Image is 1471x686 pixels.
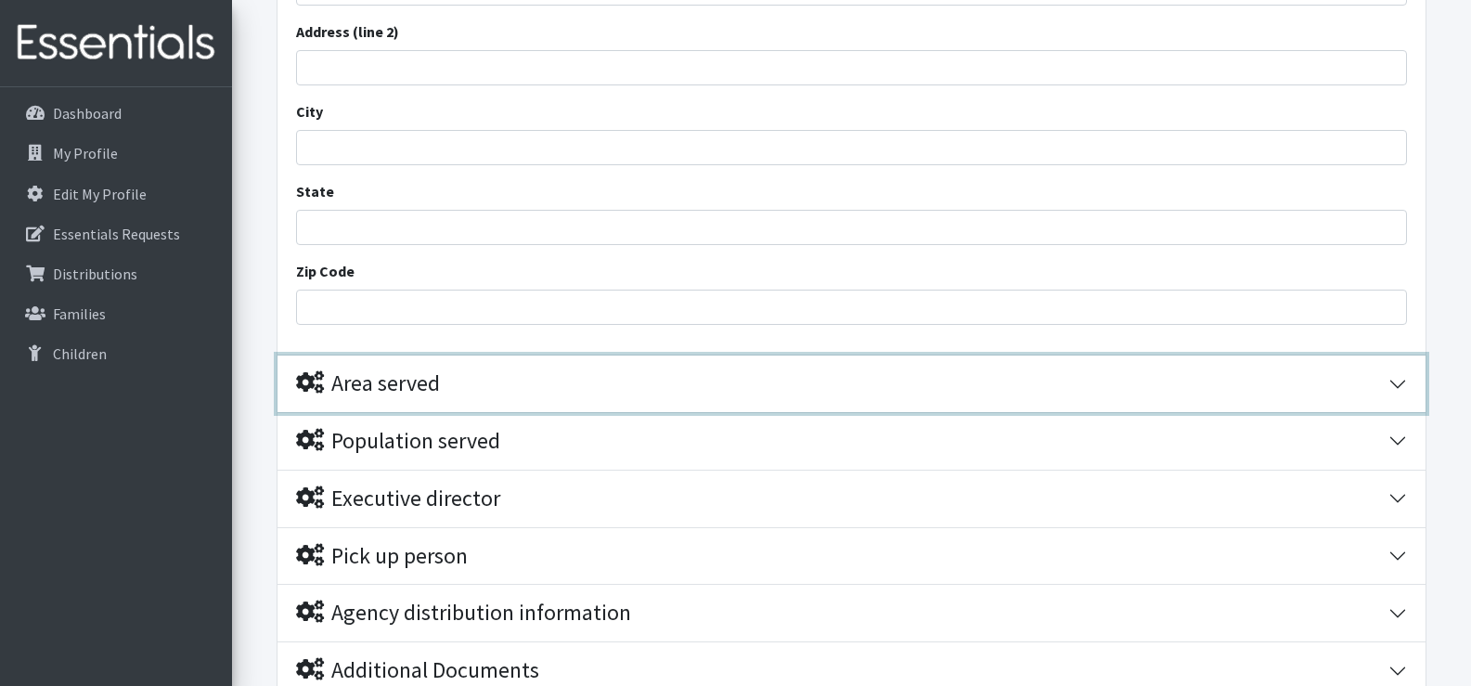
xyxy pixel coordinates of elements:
a: Distributions [7,255,225,292]
p: Dashboard [53,104,122,123]
button: Executive director [277,471,1426,527]
a: Edit My Profile [7,175,225,213]
div: Executive director [296,485,500,512]
p: Children [53,344,107,363]
a: Essentials Requests [7,215,225,252]
p: Families [53,304,106,323]
div: Additional Documents [296,657,539,684]
label: Address (line 2) [296,20,399,43]
img: HumanEssentials [7,12,225,74]
div: Pick up person [296,543,468,570]
button: Area served [277,356,1426,412]
p: Distributions [53,265,137,283]
button: Agency distribution information [277,585,1426,641]
button: Pick up person [277,528,1426,585]
p: Essentials Requests [53,225,180,243]
label: City [296,100,323,123]
button: Population served [277,413,1426,470]
div: Area served [296,370,440,397]
a: Families [7,295,225,332]
div: Agency distribution information [296,600,631,627]
div: Population served [296,428,500,455]
label: Zip Code [296,260,355,282]
label: State [296,180,334,202]
p: Edit My Profile [53,185,147,203]
a: My Profile [7,135,225,172]
a: Children [7,335,225,372]
a: Dashboard [7,95,225,132]
p: My Profile [53,144,118,162]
